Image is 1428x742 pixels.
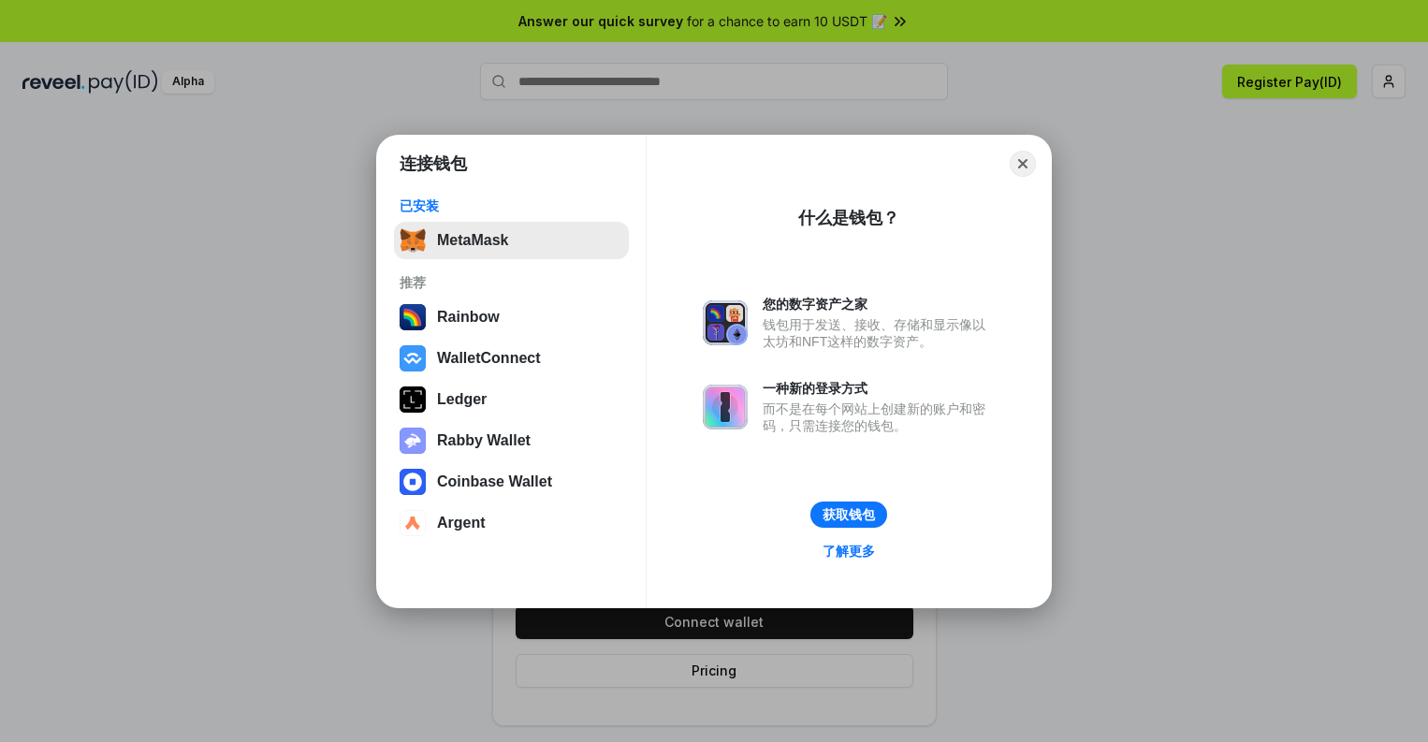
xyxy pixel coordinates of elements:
img: svg+xml,%3Csvg%20width%3D%2228%22%20height%3D%2228%22%20viewBox%3D%220%200%2028%2028%22%20fill%3D... [400,345,426,371]
div: WalletConnect [437,350,541,367]
img: svg+xml,%3Csvg%20xmlns%3D%22http%3A%2F%2Fwww.w3.org%2F2000%2Fsvg%22%20width%3D%2228%22%20height%3... [400,386,426,413]
div: 一种新的登录方式 [763,380,995,397]
div: MetaMask [437,232,508,249]
div: 推荐 [400,274,623,291]
div: 而不是在每个网站上创建新的账户和密码，只需连接您的钱包。 [763,400,995,434]
img: svg+xml,%3Csvg%20width%3D%2228%22%20height%3D%2228%22%20viewBox%3D%220%200%2028%2028%22%20fill%3D... [400,469,426,495]
button: WalletConnect [394,340,629,377]
div: 什么是钱包？ [798,207,899,229]
div: Rabby Wallet [437,432,531,449]
h1: 连接钱包 [400,153,467,175]
button: Coinbase Wallet [394,463,629,501]
img: svg+xml,%3Csvg%20xmlns%3D%22http%3A%2F%2Fwww.w3.org%2F2000%2Fsvg%22%20fill%3D%22none%22%20viewBox... [703,300,748,345]
button: Argent [394,504,629,542]
a: 了解更多 [811,539,886,563]
div: Coinbase Wallet [437,473,552,490]
button: Close [1010,151,1036,177]
div: Argent [437,515,486,531]
img: svg+xml,%3Csvg%20fill%3D%22none%22%20height%3D%2233%22%20viewBox%3D%220%200%2035%2033%22%20width%... [400,227,426,254]
div: 已安装 [400,197,623,214]
div: Ledger [437,391,487,408]
img: svg+xml,%3Csvg%20xmlns%3D%22http%3A%2F%2Fwww.w3.org%2F2000%2Fsvg%22%20fill%3D%22none%22%20viewBox... [400,428,426,454]
img: svg+xml,%3Csvg%20width%3D%2228%22%20height%3D%2228%22%20viewBox%3D%220%200%2028%2028%22%20fill%3D... [400,510,426,536]
button: MetaMask [394,222,629,259]
div: 钱包用于发送、接收、存储和显示像以太坊和NFT这样的数字资产。 [763,316,995,350]
img: svg+xml,%3Csvg%20xmlns%3D%22http%3A%2F%2Fwww.w3.org%2F2000%2Fsvg%22%20fill%3D%22none%22%20viewBox... [703,385,748,429]
img: svg+xml,%3Csvg%20width%3D%22120%22%20height%3D%22120%22%20viewBox%3D%220%200%20120%20120%22%20fil... [400,304,426,330]
button: Ledger [394,381,629,418]
button: Rabby Wallet [394,422,629,459]
button: 获取钱包 [810,502,887,528]
div: Rainbow [437,309,500,326]
button: Rainbow [394,298,629,336]
div: 获取钱包 [823,506,875,523]
div: 了解更多 [823,543,875,560]
div: 您的数字资产之家 [763,296,995,313]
